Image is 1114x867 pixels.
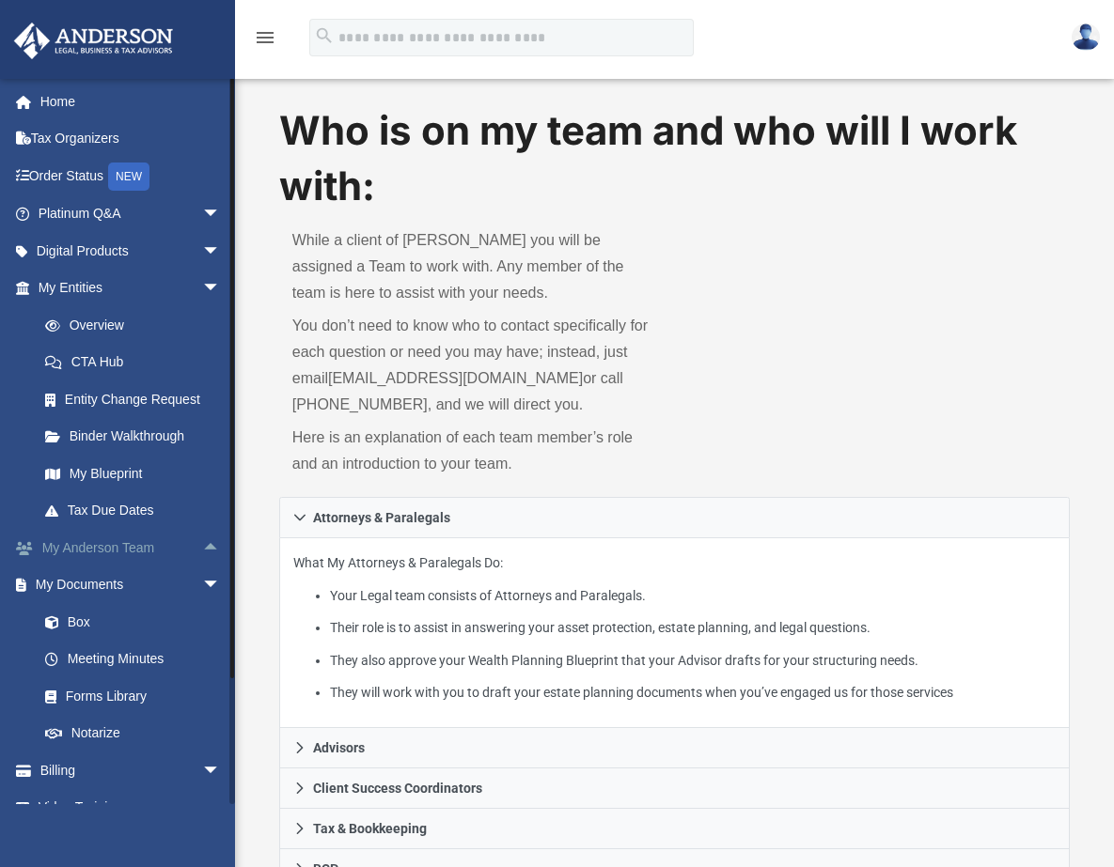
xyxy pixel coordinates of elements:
[13,195,249,233] a: Platinum Q&Aarrow_drop_down
[313,782,482,795] span: Client Success Coordinators
[279,809,1071,849] a: Tax & Bookkeeping
[13,157,249,195] a: Order StatusNEW
[313,822,427,835] span: Tax & Bookkeeping
[292,227,662,306] p: While a client of [PERSON_NAME] you will be assigned a Team to work with. Any member of the team ...
[13,232,249,270] a: Digital Productsarrow_drop_down
[202,270,240,308] span: arrow_drop_down
[13,789,240,827] a: Video Training
[279,768,1071,809] a: Client Success Coordinators
[13,566,240,604] a: My Documentsarrow_drop_down
[26,641,240,678] a: Meeting Minutes
[328,370,583,386] a: [EMAIL_ADDRESS][DOMAIN_NAME]
[279,497,1071,538] a: Attorneys & Paralegals
[254,26,276,49] i: menu
[26,492,249,530] a: Tax Due Dates
[330,681,1056,704] li: They will work with you to draft your estate planning documents when you’ve engaged us for those ...
[313,511,450,524] span: Attorneys & Paralegals
[330,649,1056,673] li: They also approve your Wealth Planning Blueprint that your Advisor drafts for your structuring ne...
[8,23,179,59] img: Anderson Advisors Platinum Portal
[13,270,249,307] a: My Entitiesarrow_drop_down
[313,741,365,754] span: Advisors
[26,677,230,715] a: Forms Library
[26,344,249,381] a: CTA Hub
[254,36,276,49] a: menu
[279,538,1071,729] div: Attorneys & Paralegals
[26,380,249,418] a: Entity Change Request
[26,603,230,641] a: Box
[13,83,249,120] a: Home
[202,566,240,605] span: arrow_drop_down
[330,616,1056,640] li: Their role is to assist in answering your asset protection, estate planning, and legal questions.
[202,195,240,234] span: arrow_drop_down
[26,455,240,492] a: My Blueprint
[1072,23,1100,51] img: User Pic
[202,751,240,790] span: arrow_drop_down
[202,529,240,567] span: arrow_drop_up
[202,232,240,271] span: arrow_drop_down
[330,584,1056,608] li: Your Legal team consists of Attorneys and Paralegals.
[26,306,249,344] a: Overview
[26,715,240,752] a: Notarize
[314,25,335,46] i: search
[279,728,1071,768] a: Advisors
[26,418,249,456] a: Binder Walkthrough
[13,529,249,566] a: My Anderson Teamarrow_drop_up
[293,551,1057,704] p: What My Attorneys & Paralegals Do:
[292,313,662,418] p: You don’t need to know who to contact specifically for each question or need you may have; instea...
[13,120,249,158] a: Tax Organizers
[279,103,1071,214] h1: Who is on my team and who will I work with:
[108,163,149,191] div: NEW
[13,751,249,789] a: Billingarrow_drop_down
[292,425,662,477] p: Here is an explanation of each team member’s role and an introduction to your team.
